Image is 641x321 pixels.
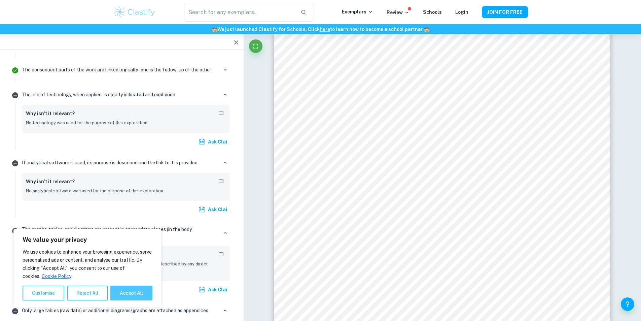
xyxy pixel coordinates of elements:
button: Report mistake/confusion [216,109,226,118]
button: Report mistake/confusion [216,177,226,186]
img: clai.svg [199,138,205,145]
div: We value your privacy [13,229,162,308]
button: Ask Clai [197,136,230,148]
button: Ask Clai [197,203,230,216]
p: No technology was used for the purpose of this exploration [26,120,226,126]
p: The use of technology, when applied, is clearly indicated and explained [22,91,175,98]
a: Cookie Policy [41,273,72,279]
img: Clastify logo [113,5,156,19]
p: Exemplars [342,8,373,15]
p: The graphs, tables, and diagrams are present in appropriate places (in the body paragraphs, after... [22,226,218,240]
img: clai.svg [199,206,205,213]
button: Customise [23,286,64,300]
button: JOIN FOR FREE [482,6,528,18]
p: Review [387,9,409,16]
a: Login [455,9,468,15]
p: If analytical software is used, its purpose is described and the link to it is provided [22,159,198,166]
p: Only large tables (raw data) or additional diagrams/graphs are attached as appendices [22,307,208,314]
button: Fullscreen [249,39,262,53]
p: We use cookies to enhance your browsing experience, serve personalised ads or content, and analys... [23,248,152,280]
span: 🏫 [212,27,217,32]
h6: We just launched Clastify for Schools. Click to learn how to become a school partner. [1,26,640,33]
button: Reject All [67,286,108,300]
h6: Why isn't it relevant? [26,110,75,117]
p: The consequent parts of the work are linked logically - one is the follow-up of the other [22,66,211,73]
svg: Correct [11,66,19,74]
p: No analytical software was used for the purpose of this exploration [26,188,226,194]
button: Ask Clai [197,284,230,296]
input: Search for any exemplars... [184,3,295,22]
svg: Not relevant [11,227,19,235]
p: We value your privacy [23,236,152,244]
h6: Why isn't it relevant? [26,178,75,185]
button: Help and Feedback [621,297,634,311]
img: clai.svg [199,286,205,293]
button: Accept All [110,286,152,300]
svg: Not relevant [11,91,19,99]
svg: Not relevant [11,159,19,167]
span: 🏫 [424,27,429,32]
a: Schools [423,9,442,15]
a: here [320,27,330,32]
svg: Not relevant [11,307,19,315]
button: Report mistake/confusion [216,250,226,259]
